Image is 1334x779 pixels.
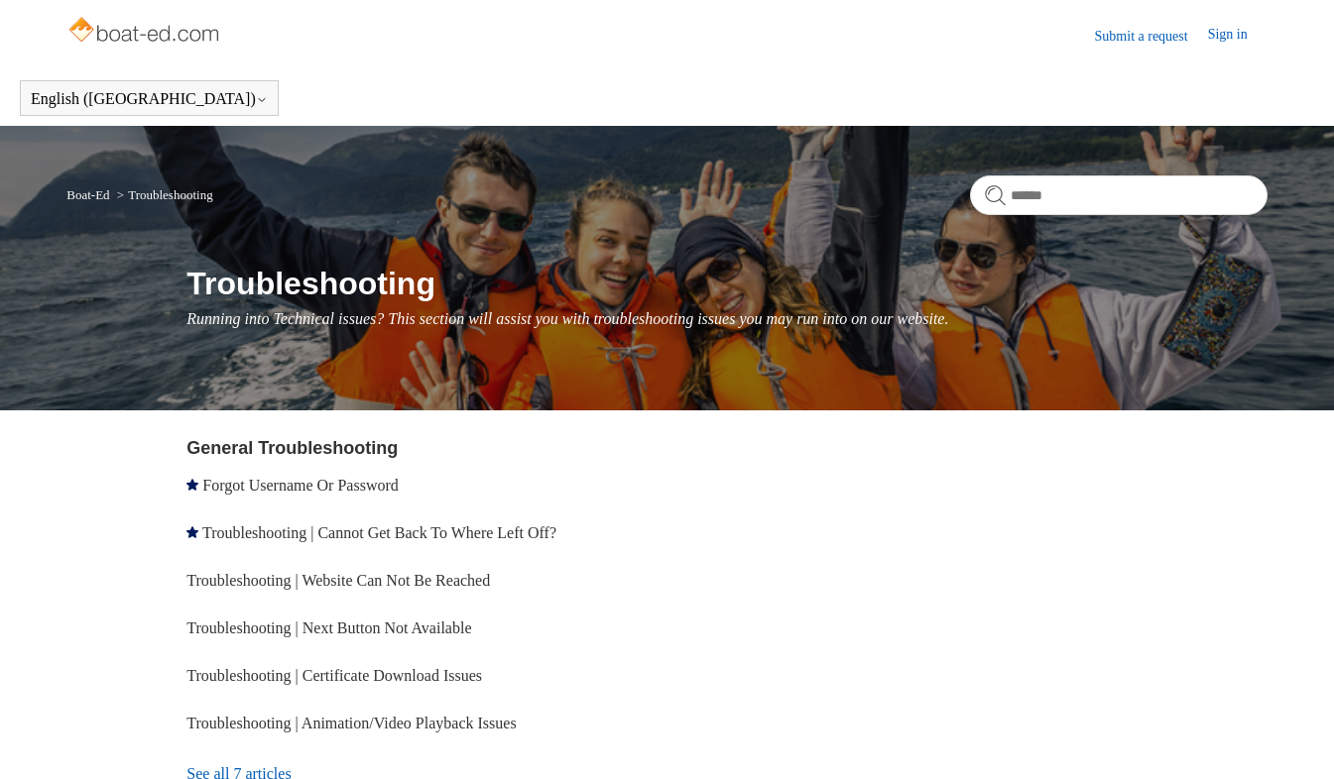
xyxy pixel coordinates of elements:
[186,260,1267,307] h1: Troubleshooting
[186,619,471,636] a: Troubleshooting | Next Button Not Available
[66,187,109,202] a: Boat-Ed
[113,187,213,202] li: Troubleshooting
[186,526,198,538] svg: Promoted article
[1268,713,1319,764] div: Live chat
[66,187,113,202] li: Boat-Ed
[1095,26,1208,47] a: Submit a request
[186,572,490,589] a: Troubleshooting | Website Can Not Be Reached
[970,175,1268,215] input: Search
[31,90,268,108] button: English ([GEOGRAPHIC_DATA])
[186,667,482,684] a: Troubleshooting | Certificate Download Issues
[202,524,556,541] a: Troubleshooting | Cannot Get Back To Where Left Off?
[186,438,398,458] a: General Troubleshooting
[186,307,1267,331] p: Running into Technical issues? This section will assist you with troubleshooting issues you may r...
[186,715,516,731] a: Troubleshooting | Animation/Video Playback Issues
[1208,24,1268,48] a: Sign in
[66,12,224,52] img: Boat-Ed Help Center home page
[202,477,398,494] a: Forgot Username Or Password
[186,479,198,491] svg: Promoted article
